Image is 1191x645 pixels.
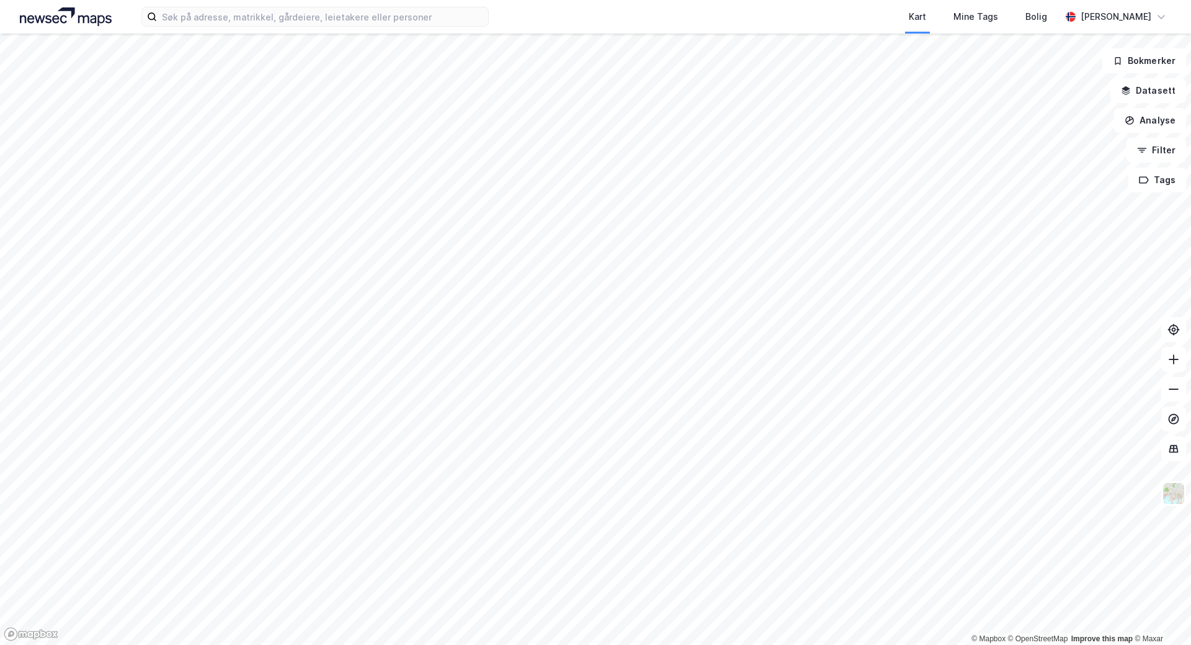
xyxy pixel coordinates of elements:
[1126,138,1186,163] button: Filter
[157,7,488,26] input: Søk på adresse, matrikkel, gårdeiere, leietakere eller personer
[1071,634,1133,643] a: Improve this map
[1008,634,1068,643] a: OpenStreetMap
[1129,585,1191,645] div: Kontrollprogram for chat
[20,7,112,26] img: logo.a4113a55bc3d86da70a041830d287a7e.svg
[1114,108,1186,133] button: Analyse
[1081,9,1151,24] div: [PERSON_NAME]
[1162,482,1185,505] img: Z
[1110,78,1186,103] button: Datasett
[971,634,1006,643] a: Mapbox
[909,9,926,24] div: Kart
[1102,48,1186,73] button: Bokmerker
[4,627,58,641] a: Mapbox homepage
[1128,168,1186,192] button: Tags
[1025,9,1047,24] div: Bolig
[953,9,998,24] div: Mine Tags
[1129,585,1191,645] iframe: Chat Widget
